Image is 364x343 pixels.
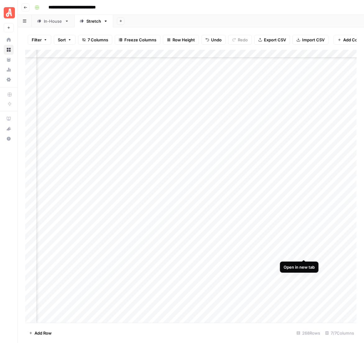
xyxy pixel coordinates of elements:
[78,35,112,45] button: 7 Columns
[264,37,286,43] span: Export CSV
[32,37,42,43] span: Filter
[115,35,160,45] button: Freeze Columns
[201,35,226,45] button: Undo
[4,45,14,55] a: Browse
[283,264,315,270] div: Open in new tab
[4,134,14,144] button: Help + Support
[58,37,66,43] span: Sort
[4,65,14,75] a: Usage
[302,37,325,43] span: Import CSV
[254,35,290,45] button: Export CSV
[4,114,14,124] a: AirOps Academy
[4,7,15,18] img: Angi Logo
[293,35,329,45] button: Import CSV
[4,5,14,21] button: Workspace: Angi
[54,35,76,45] button: Sort
[211,37,222,43] span: Undo
[88,37,108,43] span: 7 Columns
[228,35,252,45] button: Redo
[44,18,62,24] div: In-House
[74,15,113,27] a: Stretch
[4,124,13,133] div: What's new?
[124,37,156,43] span: Freeze Columns
[294,328,323,338] div: 268 Rows
[323,328,357,338] div: 7/7 Columns
[4,35,14,45] a: Home
[4,55,14,65] a: Your Data
[28,35,51,45] button: Filter
[32,15,74,27] a: In-House
[4,75,14,85] a: Settings
[173,37,195,43] span: Row Height
[25,328,55,338] button: Add Row
[238,37,248,43] span: Redo
[163,35,199,45] button: Row Height
[4,124,14,134] button: What's new?
[35,330,52,336] span: Add Row
[86,18,101,24] div: Stretch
